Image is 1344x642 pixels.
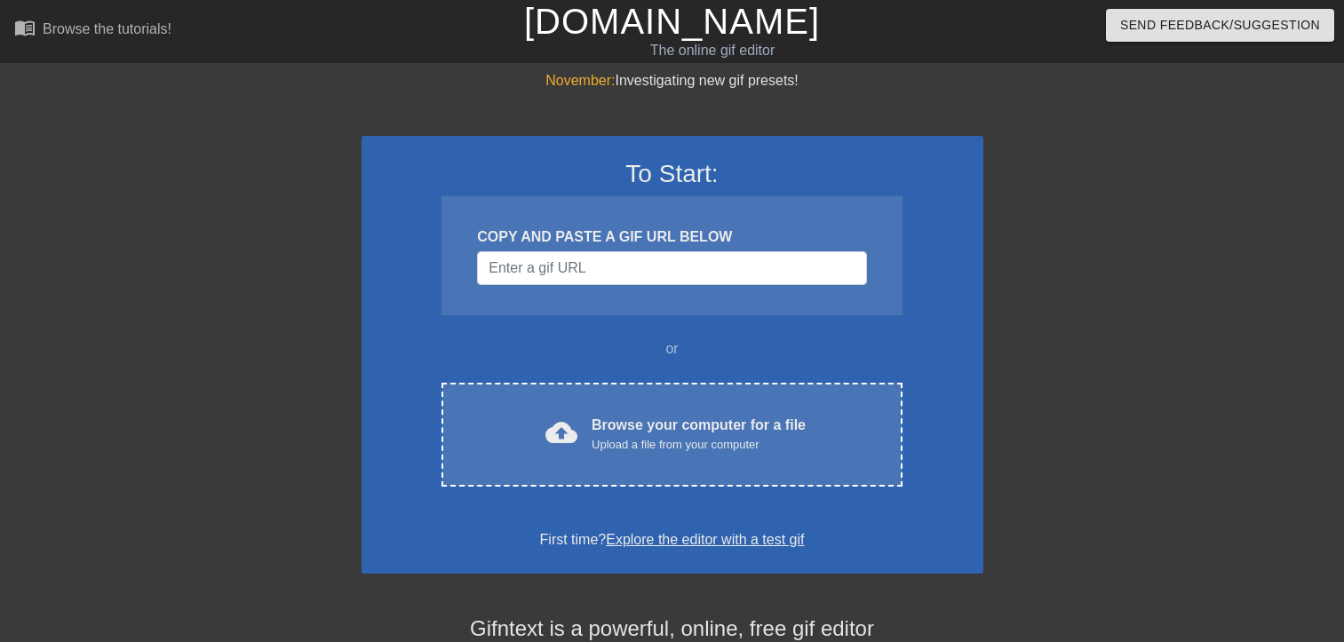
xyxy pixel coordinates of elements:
[592,436,806,454] div: Upload a file from your computer
[545,73,615,88] span: November:
[14,17,171,44] a: Browse the tutorials!
[43,21,171,36] div: Browse the tutorials!
[385,529,960,551] div: First time?
[477,226,866,248] div: COPY AND PASTE A GIF URL BELOW
[477,251,866,285] input: Username
[524,2,820,41] a: [DOMAIN_NAME]
[1120,14,1320,36] span: Send Feedback/Suggestion
[1106,9,1334,42] button: Send Feedback/Suggestion
[385,159,960,189] h3: To Start:
[592,415,806,454] div: Browse your computer for a file
[545,416,577,448] span: cloud_upload
[408,338,937,360] div: or
[362,616,983,642] h4: Gifntext is a powerful, online, free gif editor
[606,532,804,547] a: Explore the editor with a test gif
[14,17,36,38] span: menu_book
[362,70,983,91] div: Investigating new gif presets!
[457,40,967,61] div: The online gif editor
